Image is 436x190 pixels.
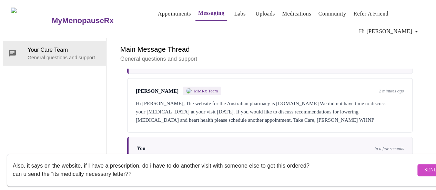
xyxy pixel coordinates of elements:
button: Uploads [253,7,278,21]
span: [PERSON_NAME] [136,88,179,94]
a: Uploads [255,9,275,19]
button: Refer a Friend [351,7,391,21]
span: Your Care Team [28,46,101,54]
button: Community [316,7,349,21]
span: MMRx Team [194,88,218,94]
a: MyMenopauseRx [51,9,141,33]
h3: MyMenopauseRx [52,16,114,25]
p: General questions and support [120,55,419,63]
div: Your Care TeamGeneral questions and support [3,41,106,66]
span: Hi [PERSON_NAME] [359,27,420,36]
h6: Main Message Thread [120,44,419,55]
a: Messaging [198,8,224,18]
p: General questions and support [28,54,101,61]
img: MyMenopauseRx Logo [11,8,51,33]
span: in a few seconds [374,146,404,151]
button: Medications [280,7,314,21]
span: You [137,146,145,151]
button: Messaging [195,6,227,21]
button: Appointments [155,7,194,21]
a: Labs [234,9,246,19]
span: 2 minutes ago [379,88,404,94]
a: Community [318,9,346,19]
div: Hi [PERSON_NAME], The website for the Australian pharmacy is [DOMAIN_NAME] We did not have time t... [136,99,404,124]
a: Medications [282,9,311,19]
button: Hi [PERSON_NAME] [356,24,423,38]
img: MMRX [186,88,192,94]
button: Labs [229,7,251,21]
a: Appointments [158,9,191,19]
textarea: Send a message about your appointment [13,159,416,181]
a: Refer a Friend [353,9,388,19]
